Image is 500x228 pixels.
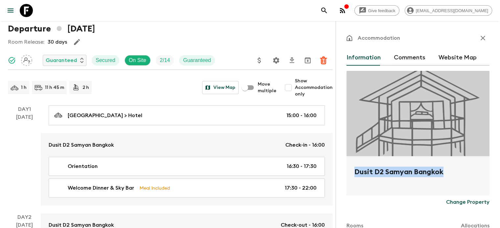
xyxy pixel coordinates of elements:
[41,133,333,157] a: Dusit D2 Samyan BangkokCheck-in - 16:00
[285,54,298,67] button: Download CSV
[285,184,317,192] p: 17:30 - 22:00
[21,57,32,62] span: Assign pack leader
[183,56,211,64] p: Guaranteed
[92,55,119,66] div: Secured
[16,113,33,205] div: [DATE]
[270,54,283,67] button: Settings
[354,167,482,188] h2: Dusit D2 Samyan Bangkok
[49,105,325,125] a: [GEOGRAPHIC_DATA] > Hotel15:00 - 16:00
[446,198,489,206] p: Change Property
[346,71,489,156] div: Photo of Dusit D2 Samyan Bangkok
[49,157,325,176] a: Orientation16:30 - 17:30
[317,54,330,67] button: Delete
[365,8,399,13] span: Give feedback
[295,78,333,97] span: Show Accommodation only
[358,34,400,42] p: Accommodation
[8,105,41,113] p: Day 1
[8,56,16,64] svg: Synced Successfully
[202,81,239,94] button: View Map
[287,162,317,170] p: 16:30 - 17:30
[49,141,114,149] p: Dusit D2 Samyan Bangkok
[446,196,489,209] button: Change Property
[346,50,381,66] button: Information
[354,5,399,16] a: Give feedback
[394,50,425,66] button: Comments
[285,141,325,149] p: Check-in - 16:00
[45,84,64,91] p: 11 h 45 m
[8,22,95,35] h1: Departure [DATE]
[68,184,134,192] p: Welcome Dinner & Sky Bar
[253,54,266,67] button: Update Price, Early Bird Discount and Costs
[46,56,77,64] p: Guaranteed
[48,38,67,46] p: 30 days
[439,50,477,66] button: Website Map
[160,56,170,64] p: 2 / 14
[96,56,115,64] p: Secured
[83,84,89,91] p: 2 h
[49,178,325,197] a: Welcome Dinner & Sky BarMeal Included17:30 - 22:00
[412,8,492,13] span: [EMAIL_ADDRESS][DOMAIN_NAME]
[139,184,170,192] p: Meal Included
[301,54,314,67] button: Archive (Completed, Cancelled or Unsynced Departures only)
[21,84,27,91] p: 1 h
[68,112,142,119] p: [GEOGRAPHIC_DATA] > Hotel
[68,162,98,170] p: Orientation
[156,55,174,66] div: Trip Fill
[258,81,276,94] span: Move multiple
[8,213,41,221] p: Day 2
[4,4,17,17] button: menu
[286,112,317,119] p: 15:00 - 16:00
[318,4,331,17] button: search adventures
[129,56,146,64] p: On Site
[125,55,151,66] div: On Site
[8,38,44,46] p: Room Release:
[405,5,492,16] div: [EMAIL_ADDRESS][DOMAIN_NAME]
